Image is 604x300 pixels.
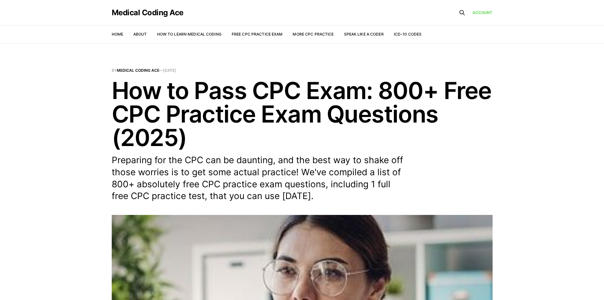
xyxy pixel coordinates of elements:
a: Medical Coding Ace [112,9,183,17]
a: Account [473,10,493,16]
h1: How to Pass CPC Exam: 800+ Free CPC Practice Exam Questions (2025) [112,79,493,149]
a: Free CPC Practice Exam [232,32,283,37]
a: About [133,32,147,37]
a: More CPC Practice [293,32,334,37]
a: ICD-10 Codes [394,32,421,37]
a: Home [112,32,123,37]
time: [DATE] [163,68,176,73]
a: Speak Like a Coder [344,32,384,37]
a: How to Learn Medical Coding [157,32,222,37]
a: Medical Coding Ace [117,68,159,73]
span: By — [112,69,493,72]
p: Preparing for the CPC can be daunting, and the best way to shake off those worries is to get some... [112,154,404,202]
